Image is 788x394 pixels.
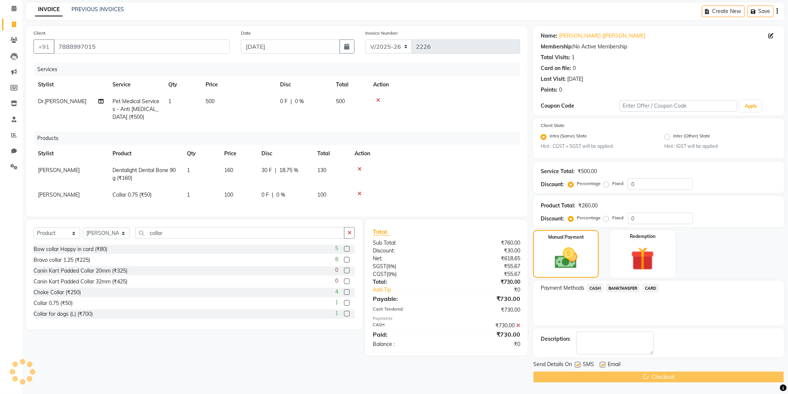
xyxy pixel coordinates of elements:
label: Percentage [577,180,601,187]
span: 4 [335,288,338,296]
span: CGST [373,271,387,277]
small: Hint : IGST will be applied [664,143,777,150]
label: Client State [541,122,565,129]
span: | [290,98,292,105]
label: Percentage [577,215,601,221]
span: 1 [168,98,171,105]
div: Service Total: [541,168,575,175]
div: Payments [373,315,520,322]
span: Send Details On [533,360,572,370]
span: 130 [317,167,326,174]
span: 160 [224,167,233,174]
div: Sub Total: [367,239,447,247]
div: Choke Collar (₹250) [34,289,81,296]
div: [DATE] [567,75,583,83]
th: Action [350,145,520,162]
div: Card on file: [541,64,571,72]
span: 100 [224,191,233,198]
span: 1 [335,309,338,317]
div: Membership: [541,43,573,51]
span: BANKTANSFER [606,284,640,292]
div: Description: [541,335,571,343]
button: Apply [740,101,762,112]
span: | [272,191,273,199]
label: Date [241,30,251,36]
span: | [275,166,276,174]
div: ₹618.65 [447,255,526,263]
span: 8 [335,255,338,263]
div: 0 [573,64,576,72]
span: 0 % [276,191,285,199]
span: Email [608,360,620,370]
div: Canin Kart Padded Collar 20mm (₹325) [34,267,127,275]
th: Total [313,145,350,162]
div: ₹0 [460,286,526,294]
div: Discount: [541,181,564,188]
th: Stylist [34,76,108,93]
span: 5 [335,245,338,252]
label: Invoice Number [366,30,398,36]
span: Payment Methods [541,284,584,292]
div: CASH [367,322,447,330]
label: Client [34,30,45,36]
th: Qty [164,76,201,93]
button: Save [748,6,774,17]
button: Create New [702,6,745,17]
div: Coupon Code [541,102,619,110]
label: Manual Payment [548,234,584,241]
div: Services [34,63,526,76]
div: Discount: [367,247,447,255]
th: Disc [257,145,313,162]
th: Service [108,76,164,93]
span: 0 [335,277,338,285]
a: INVOICE [35,3,63,16]
div: Paid: [367,330,447,339]
div: Discount: [541,215,564,223]
label: Redemption [630,233,656,240]
span: 0 F [261,191,269,199]
div: ₹730.00 [447,294,526,303]
div: ₹55.67 [447,270,526,278]
span: Total [373,228,390,236]
div: Total: [367,278,447,286]
div: Balance : [367,340,447,348]
span: 0 [335,266,338,274]
span: 1 [187,191,190,198]
span: 500 [336,98,345,105]
span: [PERSON_NAME] [38,167,80,174]
th: Price [201,76,276,93]
div: ₹55.67 [447,263,526,270]
div: ₹730.00 [447,330,526,339]
th: Disc [276,76,331,93]
span: 9% [388,263,395,269]
span: SMS [583,360,594,370]
input: Search or Scan [135,227,344,239]
div: Product Total: [541,202,575,210]
div: ₹260.00 [578,202,598,210]
div: Last Visit: [541,75,566,83]
a: PREVIOUS INVOICES [72,6,124,13]
span: Dentalight Dental Bone 90g (₹160) [112,167,176,181]
div: Name: [541,32,557,40]
label: Fixed [612,215,623,221]
div: Payable: [367,294,447,303]
span: CASH [587,284,603,292]
small: Hint : CGST + SGST will be applied [541,143,653,150]
label: Intra (Same) State [550,133,587,142]
div: Bravo collar 1.25 (₹225) [34,256,90,264]
div: 1 [572,54,575,61]
div: ₹730.00 [447,322,526,330]
th: Price [220,145,257,162]
img: _gift.svg [624,244,662,273]
div: Cash Tendered: [367,306,447,314]
div: ₹30.00 [447,247,526,255]
input: Search by Name/Mobile/Email/Code [54,39,230,54]
span: 9% [388,271,395,277]
span: 0 F [280,98,287,105]
span: Dr.[PERSON_NAME] [38,98,86,105]
div: Total Visits: [541,54,570,61]
div: ( ) [367,270,447,278]
div: ₹760.00 [447,239,526,247]
th: Qty [182,145,220,162]
div: No Active Membership [541,43,777,51]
